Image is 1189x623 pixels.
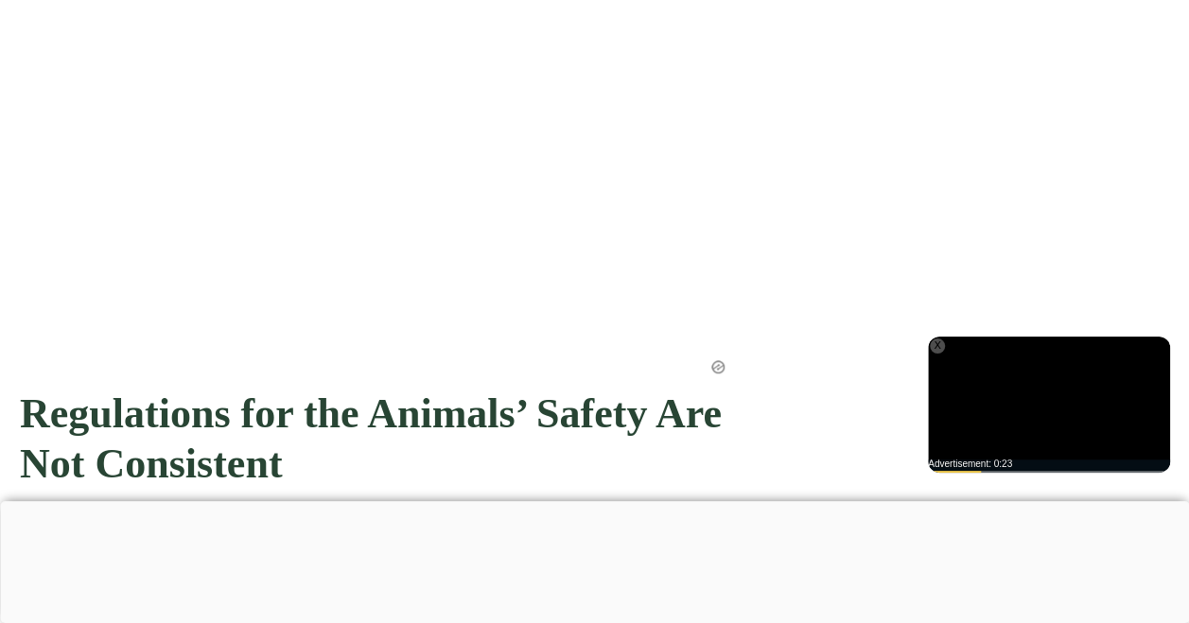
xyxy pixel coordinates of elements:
[928,337,1170,473] div: Video Player
[20,390,722,487] strong: Regulations for the Animals’ Safety Are Not Consistent
[709,358,726,375] img: ezoic
[119,501,1070,618] iframe: Advertisement
[930,338,945,354] div: X
[928,337,1170,473] iframe: Advertisement
[928,459,1170,469] div: Advertisement: 0:23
